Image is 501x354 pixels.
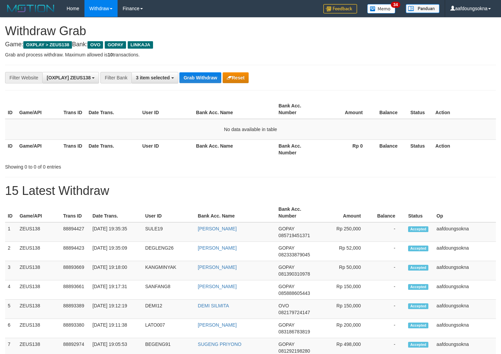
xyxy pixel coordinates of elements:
td: 88893380 [60,319,90,338]
td: 88893389 [60,300,90,319]
td: aafdoungsokna [434,242,496,261]
td: aafdoungsokna [434,319,496,338]
td: - [371,222,405,242]
div: Filter Bank [100,72,131,83]
td: Rp 52,000 [319,242,371,261]
p: Grab and process withdraw. Maximum allowed is transactions. [5,51,496,58]
a: [PERSON_NAME] [198,284,237,289]
td: ZEUS138 [17,222,60,242]
span: GOPAY [278,284,294,289]
button: Reset [223,72,249,83]
th: Bank Acc. Name [195,203,276,222]
a: [PERSON_NAME] [198,226,237,231]
span: Accepted [408,284,428,290]
td: [DATE] 19:35:09 [90,242,143,261]
td: 6 [5,319,17,338]
span: Copy 081292198280 to clipboard [278,348,310,354]
th: Game/API [17,100,61,119]
th: Bank Acc. Name [193,140,276,159]
td: [DATE] 19:18:00 [90,261,143,280]
img: Feedback.jpg [323,4,357,14]
button: Grab Withdraw [179,72,221,83]
td: 88893661 [60,280,90,300]
span: Copy 082333879045 to clipboard [278,252,310,257]
img: MOTION_logo.png [5,3,56,14]
span: OVO [87,41,103,49]
h1: Withdraw Grab [5,24,496,38]
td: - [371,300,405,319]
td: ZEUS138 [17,280,60,300]
th: Date Trans. [86,140,140,159]
td: aafdoungsokna [434,300,496,319]
span: Copy 085719451371 to clipboard [278,233,310,238]
td: No data available in table [5,119,496,140]
th: Amount [319,203,371,222]
span: [OXPLAY] ZEUS138 [47,75,91,80]
th: Status [408,100,433,119]
button: 3 item selected [131,72,178,83]
span: Copy 083186783819 to clipboard [278,329,310,334]
a: [PERSON_NAME] [198,264,237,270]
span: 3 item selected [136,75,170,80]
span: Accepted [408,265,428,271]
span: GOPAY [278,264,294,270]
a: SUGENG PRIYONO [198,342,242,347]
a: [PERSON_NAME] [198,245,237,251]
th: ID [5,140,17,159]
td: [DATE] 19:11:38 [90,319,143,338]
div: Filter Website [5,72,42,83]
span: GOPAY [278,322,294,328]
button: [OXPLAY] ZEUS138 [42,72,99,83]
th: Trans ID [60,203,90,222]
strong: 10 [107,52,113,57]
th: Trans ID [61,100,86,119]
span: OXPLAY > ZEUS138 [23,41,72,49]
th: ID [5,100,17,119]
td: Rp 250,000 [319,222,371,242]
td: 88894427 [60,222,90,242]
div: Showing 0 to 0 of 0 entries [5,161,204,170]
span: Accepted [408,342,428,348]
span: GOPAY [278,226,294,231]
th: User ID [140,140,193,159]
span: Copy 081390310978 to clipboard [278,271,310,277]
th: Bank Acc. Number [276,203,319,222]
td: 3 [5,261,17,280]
th: Game/API [17,203,60,222]
th: Balance [373,100,408,119]
span: LINKAJA [128,41,153,49]
td: - [371,319,405,338]
h1: 15 Latest Withdraw [5,184,496,198]
th: Balance [371,203,405,222]
td: 2 [5,242,17,261]
span: Accepted [408,246,428,251]
img: Button%20Memo.svg [367,4,396,14]
th: Date Trans. [86,100,140,119]
td: - [371,280,405,300]
td: ZEUS138 [17,319,60,338]
td: Rp 50,000 [319,261,371,280]
img: panduan.png [406,4,440,13]
td: LATO007 [143,319,195,338]
th: Bank Acc. Number [276,140,320,159]
td: ZEUS138 [17,242,60,261]
td: aafdoungsokna [434,261,496,280]
span: OVO [278,303,289,308]
td: DEMI12 [143,300,195,319]
span: Accepted [408,303,428,309]
th: Date Trans. [90,203,143,222]
span: GOPAY [278,245,294,251]
th: Status [408,140,433,159]
th: Action [433,100,496,119]
td: Rp 200,000 [319,319,371,338]
a: DEMI SILMITA [198,303,229,308]
td: SANFANG8 [143,280,195,300]
td: - [371,242,405,261]
th: Bank Acc. Number [276,100,320,119]
th: User ID [143,203,195,222]
span: GOPAY [278,342,294,347]
th: Op [434,203,496,222]
span: Accepted [408,323,428,328]
td: KANGMINYAK [143,261,195,280]
td: - [371,261,405,280]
